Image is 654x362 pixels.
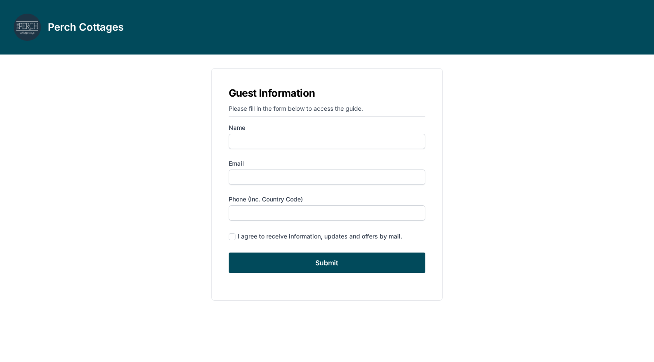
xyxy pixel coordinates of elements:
input: Submit [229,253,426,273]
label: Name [229,124,426,132]
label: Phone (inc. country code) [229,195,426,204]
a: Perch Cottages [14,14,124,41]
p: Please fill in the form below to access the guide. [229,104,426,117]
div: I agree to receive information, updates and offers by mail. [238,232,402,241]
h3: Perch Cottages [48,20,124,34]
h1: Guest Information [229,86,426,101]
label: Email [229,159,426,168]
img: lbscve6jyqy4usxktyb5b1icebv1 [14,14,41,41]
